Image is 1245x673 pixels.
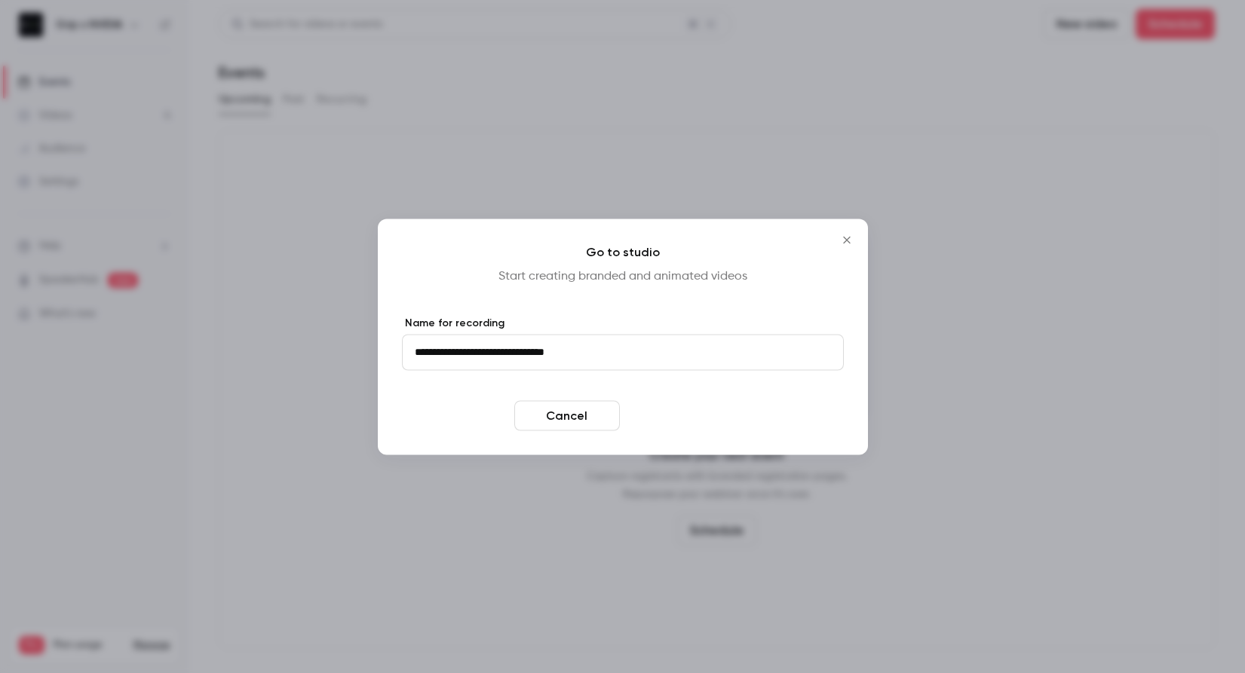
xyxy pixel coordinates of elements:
[402,267,844,285] p: Start creating branded and animated videos
[402,243,844,261] h4: Go to studio
[832,225,862,255] button: Close
[402,315,844,330] label: Name for recording
[626,400,731,430] button: Enter studio
[514,400,620,430] button: Cancel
